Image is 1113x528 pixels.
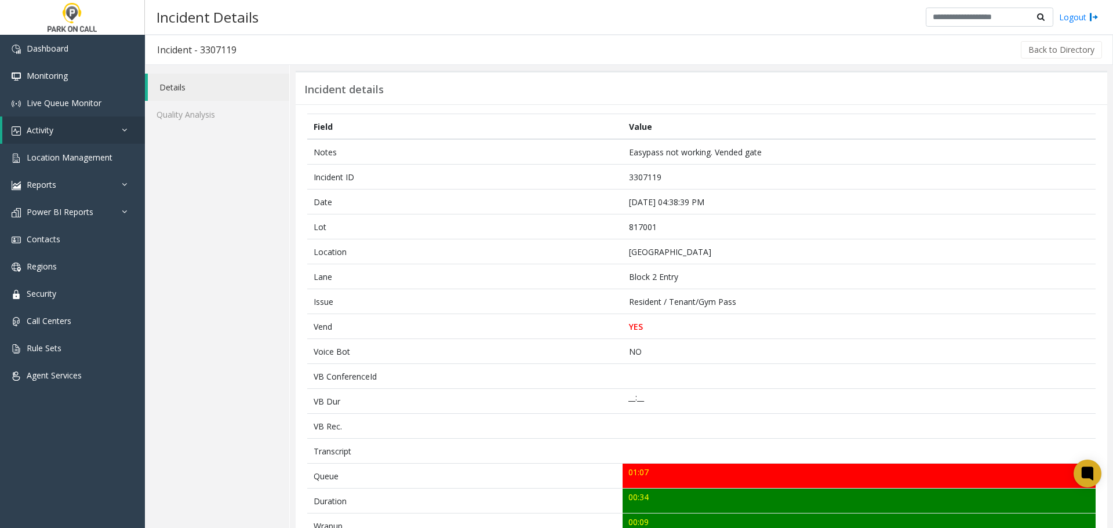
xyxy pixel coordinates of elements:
td: Lane [307,264,623,289]
h3: Incident - 3307119 [146,37,248,63]
td: __:__ [623,389,1096,414]
img: 'icon' [12,181,21,190]
td: 00:34 [623,489,1096,514]
img: 'icon' [12,372,21,381]
p: YES [629,321,1090,333]
td: Transcript [307,439,623,464]
td: Location [307,239,623,264]
td: Easypass not working. Vended gate [623,139,1096,165]
span: Security [27,288,56,299]
h3: Incident Details [151,3,264,31]
img: 'icon' [12,344,21,354]
td: [DATE] 04:38:39 PM [623,190,1096,214]
img: 'icon' [12,317,21,326]
img: 'icon' [12,126,21,136]
td: Resident / Tenant/Gym Pass [623,289,1096,314]
span: Power BI Reports [27,206,93,217]
a: Quality Analysis [145,101,289,128]
td: Block 2 Entry [623,264,1096,289]
td: 817001 [623,214,1096,239]
a: Logout [1059,11,1099,23]
td: Date [307,190,623,214]
td: Duration [307,489,623,514]
span: Regions [27,261,57,272]
a: Activity [2,116,145,144]
img: 'icon' [12,99,21,108]
td: Issue [307,289,623,314]
td: Vend [307,314,623,339]
td: VB ConferenceId [307,364,623,389]
td: 01:07 [623,464,1096,489]
img: 'icon' [12,235,21,245]
img: 'icon' [12,45,21,54]
span: Location Management [27,152,112,163]
td: VB Rec. [307,414,623,439]
td: Queue [307,464,623,489]
td: VB Dur [307,389,623,414]
td: Notes [307,139,623,165]
span: Contacts [27,234,60,245]
span: Reports [27,179,56,190]
th: Value [623,114,1096,140]
button: Back to Directory [1021,41,1102,59]
img: 'icon' [12,290,21,299]
span: Monitoring [27,70,68,81]
td: Voice Bot [307,339,623,364]
img: logout [1089,11,1099,23]
span: Agent Services [27,370,82,381]
h3: Incident details [304,83,384,96]
img: 'icon' [12,263,21,272]
span: Call Centers [27,315,71,326]
span: Dashboard [27,43,68,54]
a: Details [148,74,289,101]
td: Lot [307,214,623,239]
td: 3307119 [623,165,1096,190]
p: NO [629,345,1090,358]
img: 'icon' [12,154,21,163]
span: Activity [27,125,53,136]
td: [GEOGRAPHIC_DATA] [623,239,1096,264]
img: 'icon' [12,208,21,217]
span: Rule Sets [27,343,61,354]
img: 'icon' [12,72,21,81]
span: Live Queue Monitor [27,97,101,108]
td: Incident ID [307,165,623,190]
th: Field [307,114,623,140]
